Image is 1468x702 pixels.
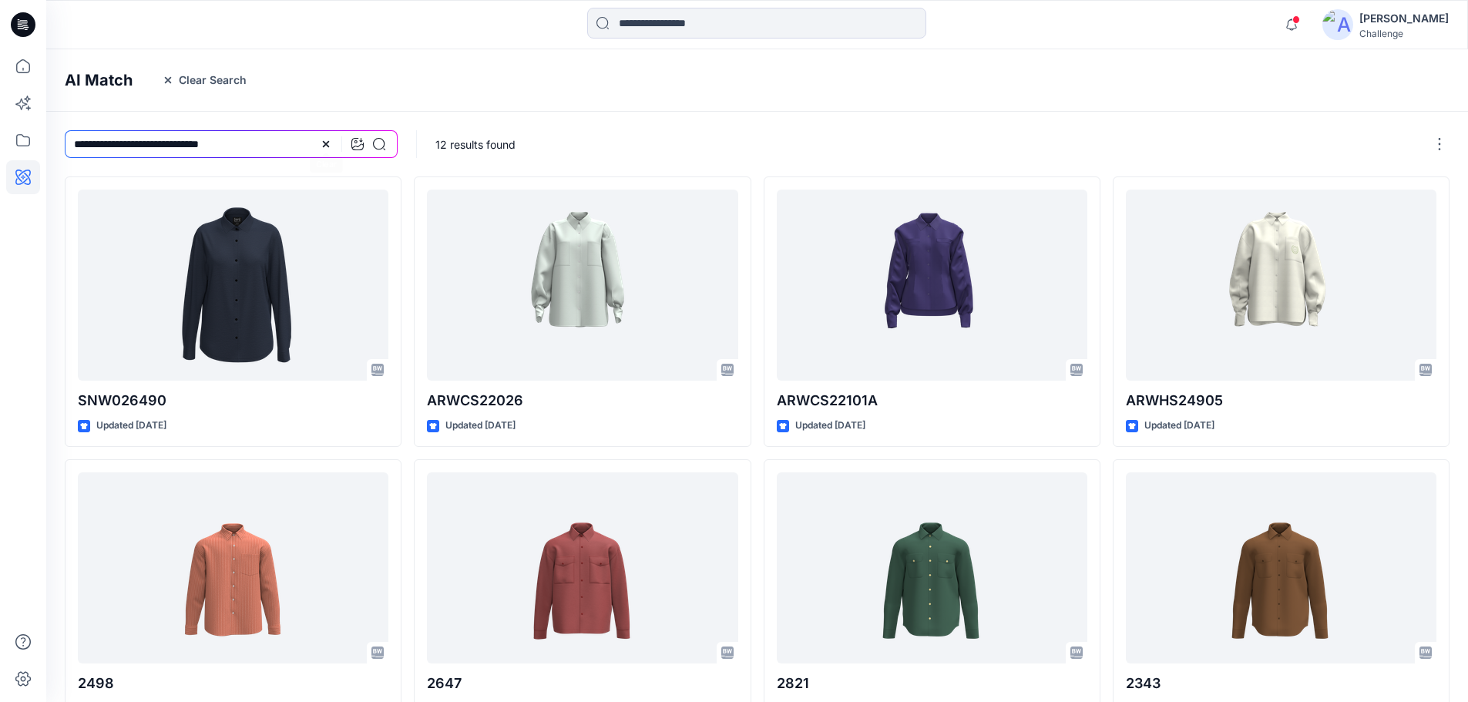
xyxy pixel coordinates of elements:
p: Updated [DATE] [1144,418,1214,434]
p: SNW026490 [78,390,388,411]
a: 2821 [777,472,1087,663]
a: SNW026490 [78,190,388,381]
p: ARWCS22101A [777,390,1087,411]
a: ARWCS22026 [427,190,737,381]
p: 2498 [78,673,388,694]
img: avatar [1322,9,1353,40]
p: 2647 [427,673,737,694]
a: ARWHS24905 [1126,190,1436,381]
button: Clear Search [152,68,257,92]
div: [PERSON_NAME] [1359,9,1449,28]
p: 2343 [1126,673,1436,694]
a: ARWCS22101A [777,190,1087,381]
p: ARWCS22026 [427,390,737,411]
a: 2647 [427,472,737,663]
p: 2821 [777,673,1087,694]
p: ARWHS24905 [1126,390,1436,411]
p: Updated [DATE] [96,418,166,434]
p: 12 results found [435,136,516,153]
a: 2343 [1126,472,1436,663]
div: Challenge [1359,28,1449,39]
p: Updated [DATE] [445,418,516,434]
p: Updated [DATE] [795,418,865,434]
a: 2498 [78,472,388,663]
h4: AI Match [65,71,133,89]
